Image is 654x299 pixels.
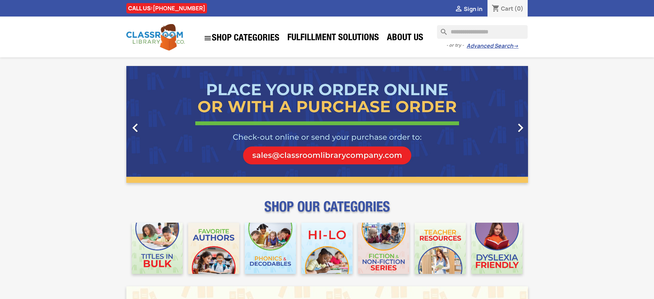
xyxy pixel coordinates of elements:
img: CLC_Teacher_Resources_Mobile.jpg [415,223,466,274]
ul: Carousel container [126,66,528,183]
a: About Us [383,32,427,45]
i:  [127,119,144,136]
a: [PHONE_NUMBER] [153,4,205,12]
img: CLC_Bulk_Mobile.jpg [132,223,183,274]
a: Advanced Search→ [467,43,518,49]
img: CLC_Dyslexia_Mobile.jpg [471,223,523,274]
a: Next [468,66,528,183]
span: Sign in [464,5,482,13]
span: - or try - [446,42,467,49]
span: (0) [514,5,524,12]
i: shopping_cart [492,5,500,13]
div: CALL US: [126,3,207,13]
img: CLC_HiLo_Mobile.jpg [301,223,353,274]
a: Fulfillment Solutions [284,32,382,45]
i:  [204,34,212,42]
img: CLC_Fiction_Nonfiction_Mobile.jpg [358,223,409,274]
a:  Sign in [455,5,482,13]
span: Cart [501,5,513,12]
i: search [437,25,445,33]
a: SHOP CATEGORIES [200,31,283,46]
a: Previous [126,66,187,183]
i:  [455,5,463,13]
i:  [512,119,529,136]
span: → [513,43,518,49]
p: SHOP OUR CATEGORIES [126,205,528,217]
img: CLC_Phonics_And_Decodables_Mobile.jpg [245,223,296,274]
img: Classroom Library Company [126,24,185,51]
input: Search [437,25,528,39]
img: CLC_Favorite_Authors_Mobile.jpg [188,223,239,274]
